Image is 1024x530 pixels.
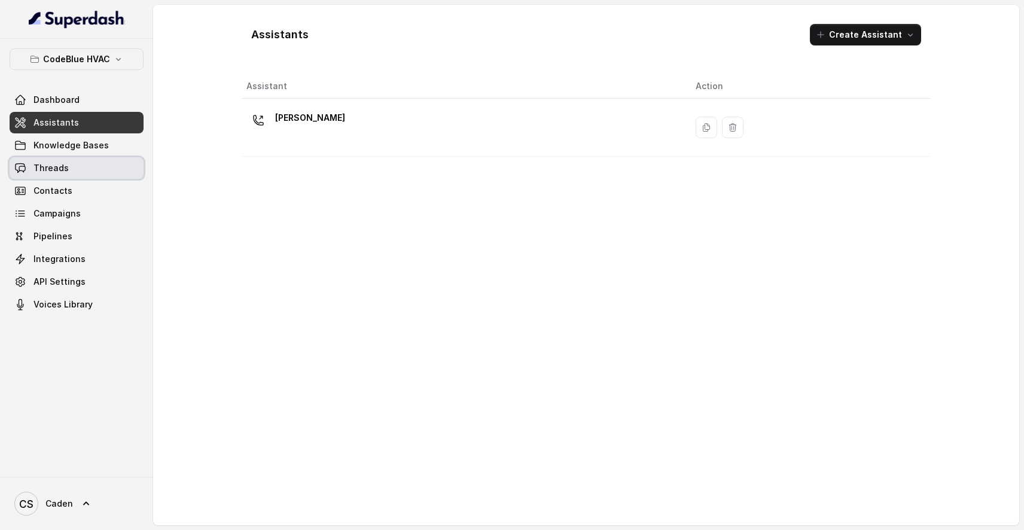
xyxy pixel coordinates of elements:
p: [PERSON_NAME] [275,108,345,127]
button: CodeBlue HVAC [10,48,144,70]
p: CodeBlue HVAC [43,52,110,66]
span: Dashboard [33,94,80,106]
span: Contacts [33,185,72,197]
a: Integrations [10,248,144,270]
span: Campaigns [33,208,81,220]
span: Pipelines [33,230,72,242]
button: Create Assistant [810,24,921,45]
a: Voices Library [10,294,144,315]
th: Assistant [242,74,686,99]
a: Assistants [10,112,144,133]
a: Threads [10,157,144,179]
a: API Settings [10,271,144,293]
a: Campaigns [10,203,144,224]
a: Dashboard [10,89,144,111]
span: Assistants [33,117,79,129]
a: Pipelines [10,226,144,247]
span: Threads [33,162,69,174]
span: Voices Library [33,298,93,310]
a: Contacts [10,180,144,202]
h1: Assistants [251,25,309,44]
span: Knowledge Bases [33,139,109,151]
span: API Settings [33,276,86,288]
a: Caden [10,487,144,520]
span: Caden [45,498,73,510]
img: light.svg [29,10,125,29]
text: CS [19,498,33,510]
th: Action [686,74,931,99]
a: Knowledge Bases [10,135,144,156]
span: Integrations [33,253,86,265]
